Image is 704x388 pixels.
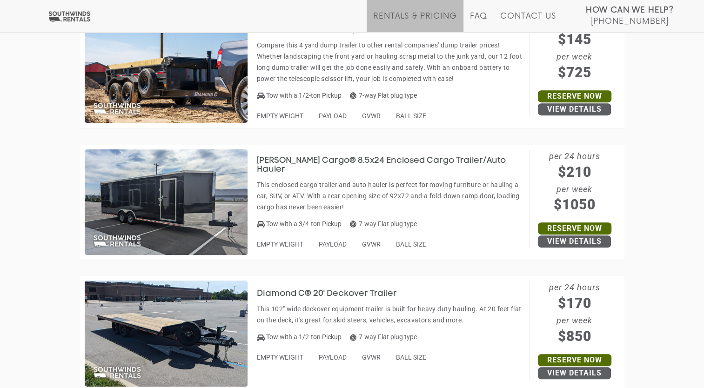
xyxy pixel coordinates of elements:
p: This 102" wide deckover equipment trailer is built for heavy duty hauling. At 20 feet flat on the... [257,303,524,326]
span: $725 [530,62,620,83]
span: 7-way Flat plug type [350,220,417,227]
a: Reserve Now [538,354,611,366]
p: Compare this 4 yard dump trailer to other rental companies' dump trailer prices! Whether landscap... [257,40,524,84]
a: View Details [538,367,611,379]
span: GVWR [362,354,381,361]
span: EMPTY WEIGHT [257,354,303,361]
p: This enclosed cargo trailer and auto hauler is perfect for moving furniture or hauling a car, SUV... [257,179,524,213]
span: 7-way Flat plug type [350,92,417,99]
span: $170 [530,293,620,314]
a: FAQ [470,12,488,32]
span: Tow with a 3/4-ton Pickup [266,220,342,227]
span: 7-way Flat plug type [350,333,417,341]
h3: Diamond C® 20' Deckover Trailer [257,289,411,299]
span: $210 [530,161,620,182]
strong: How Can We Help? [586,6,674,15]
img: SW064 - Diamond C 20' Deckover Trailer [85,281,248,387]
span: PAYLOAD [319,354,347,361]
a: [PERSON_NAME] Cargo® 8.5x24 Enclosed Cargo Trailer/Auto Hauler [257,161,524,168]
span: PAYLOAD [319,112,347,120]
a: Diamond C® 20' Deckover Trailer [257,289,411,297]
img: Southwinds Rentals Logo [47,11,92,22]
span: EMPTY WEIGHT [257,241,303,248]
a: Contact Us [500,12,556,32]
a: Reserve Now [538,222,611,234]
span: $1050 [530,194,620,215]
a: Reserve Now [538,90,611,102]
a: Diamond C® 7x12 Dump Trailer [257,26,401,33]
span: per 24 hours per week [530,149,620,215]
span: GVWR [362,112,381,120]
span: BALL SIZE [396,241,426,248]
span: $145 [530,29,620,50]
span: Tow with a 1/2-ton Pickup [266,92,342,99]
span: BALL SIZE [396,112,426,120]
span: EMPTY WEIGHT [257,112,303,120]
a: View Details [538,235,611,248]
img: SW063 - Wells Cargo 8.5x24 Enclosed Cargo Trailer/Auto Hauler [85,149,248,255]
span: GVWR [362,241,381,248]
a: How Can We Help? [PHONE_NUMBER] [586,5,674,25]
span: $850 [530,326,620,347]
span: BALL SIZE [396,354,426,361]
img: SW062 - Diamond C 7x12 Dump Trailer [85,17,248,123]
span: Tow with a 1/2-ton Pickup [266,333,342,341]
span: per 24 hours per week [530,17,620,83]
a: Rentals & Pricing [373,12,456,32]
span: PAYLOAD [319,241,347,248]
a: View Details [538,103,611,115]
span: [PHONE_NUMBER] [590,17,669,26]
h3: [PERSON_NAME] Cargo® 8.5x24 Enclosed Cargo Trailer/Auto Hauler [257,156,524,175]
span: per 24 hours per week [530,281,620,347]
